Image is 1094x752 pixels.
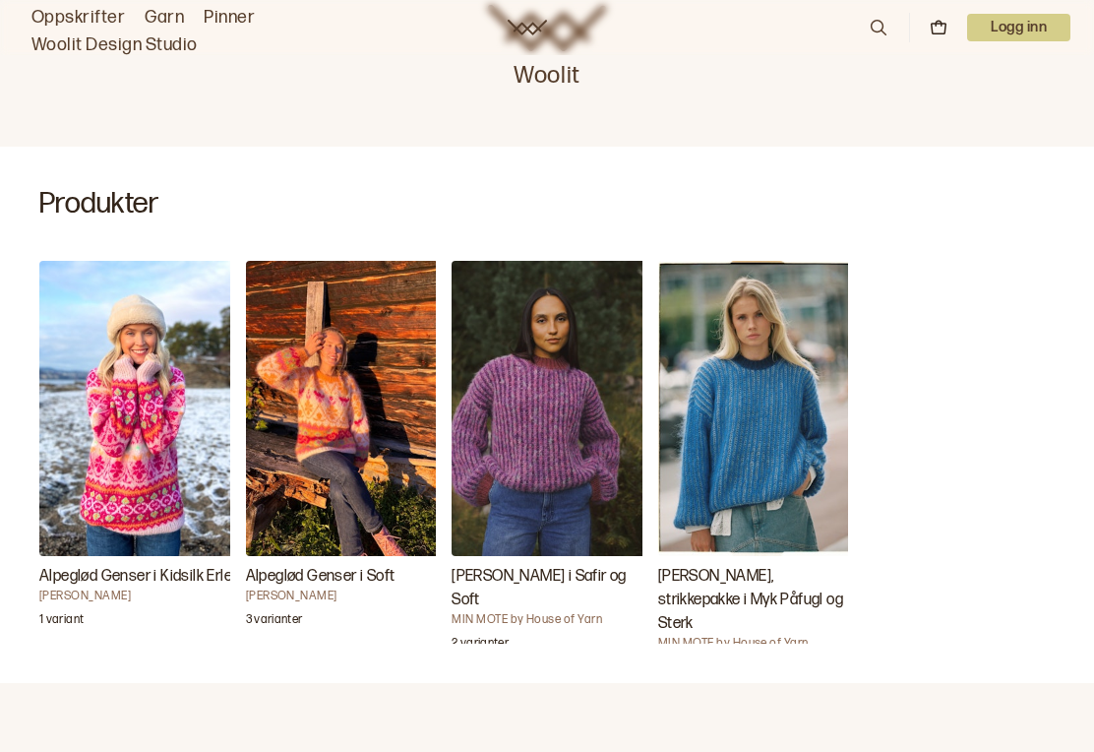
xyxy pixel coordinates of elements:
[658,261,849,645] a: Toni-genseren, strikkepakke i Myk Påfugl og Sterk
[452,261,642,645] a: Toni-Genseren i Safir og Soft
[246,261,443,556] img: Irene HauglandAlpeglød Genser i Soft
[452,261,648,556] img: MIN MOTE by House of YarnToni-Genseren i Safir og Soft
[452,565,648,612] h3: [PERSON_NAME] i Safir og Soft
[39,261,236,556] img: Irene HauglandAlpeglød Genser i Kidsilk Erle
[246,589,443,604] h4: [PERSON_NAME]
[246,612,303,632] p: 3 varianter
[658,565,855,636] h3: [PERSON_NAME], strikkepakke i Myk Påfugl og Sterk
[658,261,855,556] img: MIN MOTE by House of YarnToni-genseren, strikkepakke i Myk Påfugl og Sterk
[39,612,84,632] p: 1 variant
[967,14,1070,41] button: User dropdown
[145,4,184,31] a: Garn
[31,31,198,59] a: Woolit Design Studio
[452,636,509,656] p: 2 varianter
[658,636,855,652] h4: MIN MOTE by House of Yarn
[246,565,443,589] h3: Alpeglød Genser i Soft
[39,589,236,604] h4: [PERSON_NAME]
[967,14,1070,41] p: Logg inn
[488,52,606,92] p: Woolit
[204,4,255,31] a: Pinner
[508,20,547,35] a: Woolit
[246,261,437,645] a: Alpeglød Genser i Soft
[39,261,230,645] a: Alpeglød Genser i Kidsilk Erle
[39,565,236,589] h3: Alpeglød Genser i Kidsilk Erle
[31,4,125,31] a: Oppskrifter
[452,612,648,628] h4: MIN MOTE by House of Yarn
